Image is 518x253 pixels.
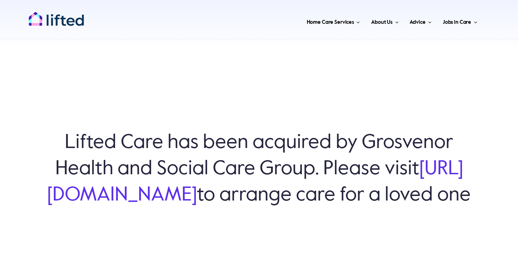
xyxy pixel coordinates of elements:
[410,17,425,28] span: Advice
[441,10,480,31] a: Jobs in Care
[35,130,483,209] h6: Lifted Care has been acquired by Grosvenor Health and Social Care Group. Please visit to arrange ...
[443,17,471,28] span: Jobs in Care
[371,17,392,28] span: About Us
[407,10,433,31] a: Advice
[28,12,84,19] a: lifted-logo
[305,10,362,31] a: Home Care Services
[307,17,354,28] span: Home Care Services
[107,10,480,31] nav: Main Menu
[369,10,400,31] a: About Us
